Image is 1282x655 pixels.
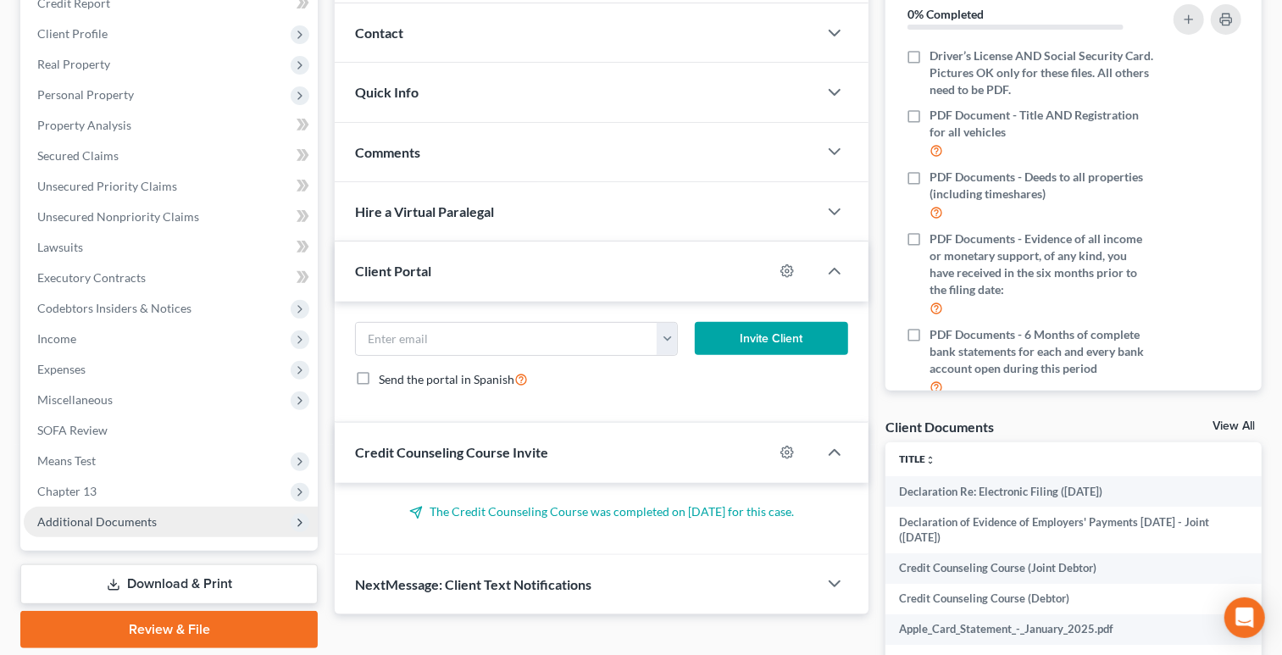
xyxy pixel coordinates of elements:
[37,392,113,407] span: Miscellaneous
[379,372,514,386] span: Send the portal in Spanish
[37,26,108,41] span: Client Profile
[37,514,157,529] span: Additional Documents
[355,263,431,279] span: Client Portal
[885,507,1249,553] td: Declaration of Evidence of Employers' Payments [DATE] - Joint ([DATE])
[37,240,83,254] span: Lawsuits
[24,141,318,171] a: Secured Claims
[930,326,1153,377] span: PDF Documents - 6 Months of complete bank statements for each and every bank account open during ...
[355,144,420,160] span: Comments
[925,455,935,465] i: unfold_more
[355,203,494,219] span: Hire a Virtual Paralegal
[24,202,318,232] a: Unsecured Nonpriority Claims
[37,301,191,315] span: Codebtors Insiders & Notices
[695,322,848,356] button: Invite Client
[1224,597,1265,638] div: Open Intercom Messenger
[37,453,96,468] span: Means Test
[37,209,199,224] span: Unsecured Nonpriority Claims
[37,118,131,132] span: Property Analysis
[37,57,110,71] span: Real Property
[930,107,1153,141] span: PDF Document - Title AND Registration for all vehicles
[24,263,318,293] a: Executory Contracts
[355,503,848,520] p: The Credit Counseling Course was completed on [DATE] for this case.
[356,323,658,355] input: Enter email
[24,110,318,141] a: Property Analysis
[24,171,318,202] a: Unsecured Priority Claims
[885,418,994,436] div: Client Documents
[885,614,1249,645] td: Apple_Card_Statement_-_January_2025.pdf
[37,148,119,163] span: Secured Claims
[37,331,76,346] span: Income
[930,169,1153,203] span: PDF Documents - Deeds to all properties (including timeshares)
[355,576,591,592] span: NextMessage: Client Text Notifications
[355,444,548,460] span: Credit Counseling Course Invite
[885,584,1249,614] td: Credit Counseling Course (Debtor)
[20,611,318,648] a: Review & File
[355,84,419,100] span: Quick Info
[20,564,318,604] a: Download & Print
[930,47,1153,98] span: Driver’s License AND Social Security Card. Pictures OK only for these files. All others need to b...
[1213,420,1255,432] a: View All
[37,484,97,498] span: Chapter 13
[37,362,86,376] span: Expenses
[24,415,318,446] a: SOFA Review
[37,179,177,193] span: Unsecured Priority Claims
[885,476,1249,507] td: Declaration Re: Electronic Filing ([DATE])
[37,423,108,437] span: SOFA Review
[899,452,935,465] a: Titleunfold_more
[37,270,146,285] span: Executory Contracts
[37,87,134,102] span: Personal Property
[930,230,1153,298] span: PDF Documents - Evidence of all income or monetary support, of any kind, you have received in the...
[885,553,1249,584] td: Credit Counseling Course (Joint Debtor)
[907,7,984,21] strong: 0% Completed
[355,25,403,41] span: Contact
[24,232,318,263] a: Lawsuits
